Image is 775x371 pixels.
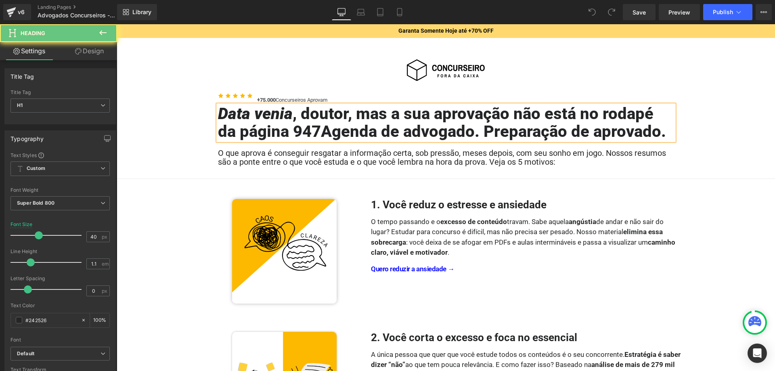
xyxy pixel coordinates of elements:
[117,4,157,20] a: New Library
[140,73,159,79] strong: +75.000
[584,4,600,20] button: Undo
[38,4,130,10] a: Landing Pages
[254,308,565,319] h1: 2. Você corta o excesso e foca no essencial
[60,42,119,60] a: Design
[25,316,77,325] input: Color
[332,4,351,20] a: Desktop
[659,4,700,20] a: Preview
[703,4,752,20] button: Publish
[21,30,45,36] span: Heading
[10,152,110,158] div: Text Styles
[254,241,338,249] a: Quero reduzir a ansiedade →
[713,9,733,15] span: Publish
[10,276,110,281] div: Letter Spacing
[10,222,33,227] div: Font Size
[282,3,377,10] strong: Garanta Somente Hoje até +70% OFF
[102,234,109,239] span: px
[17,102,23,108] b: H1
[633,8,646,17] span: Save
[27,165,45,172] b: Custom
[10,303,110,308] div: Text Color
[16,7,26,17] div: v6
[10,90,110,95] div: Title Tag
[17,350,34,357] i: Default
[254,325,565,367] div: A única pessoa que quer que você estude todos os conteúdos é o seu concorrente. ao que tem pouca ...
[254,193,565,234] p: O tempo passando e o travam. Sabe aquela de andar e não sair do lugar? Estudar para concurso é di...
[90,313,109,327] div: %
[17,200,54,206] b: Super Bold 800
[10,249,110,254] div: Line Height
[132,8,151,16] span: Library
[452,193,480,201] strong: angústia
[101,124,557,142] h2: O que aprova é conseguir resgatar a informação certa, sob pressão, meses depois, com seu sonho em...
[10,69,34,80] div: Title Tag
[140,73,211,79] span: Concurseiros Aprovam
[756,4,772,20] button: More
[748,344,767,363] div: Open Intercom Messenger
[668,8,690,17] span: Preview
[254,203,546,222] strong: elimina essa sobrecarga
[603,4,620,20] button: Redo
[10,337,110,343] div: Font
[3,4,31,20] a: v6
[371,4,390,20] a: Tablet
[102,288,109,293] span: px
[351,4,371,20] a: Laptop
[101,80,176,99] i: Data venia
[101,81,557,116] h1: , doutor, mas a sua aprovação não está no rodapé da página 947Agenda de advogado. Preparação de a...
[254,175,565,187] h1: 1. Você reduz o estresse e ansiedade
[38,12,115,19] span: Advogados Concurseiros - Resumos para Concurso
[324,193,390,201] strong: excesso de conteúdo
[10,187,110,193] div: Font Weight
[10,131,44,142] div: Typography
[102,261,109,266] span: em
[390,4,409,20] a: Mobile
